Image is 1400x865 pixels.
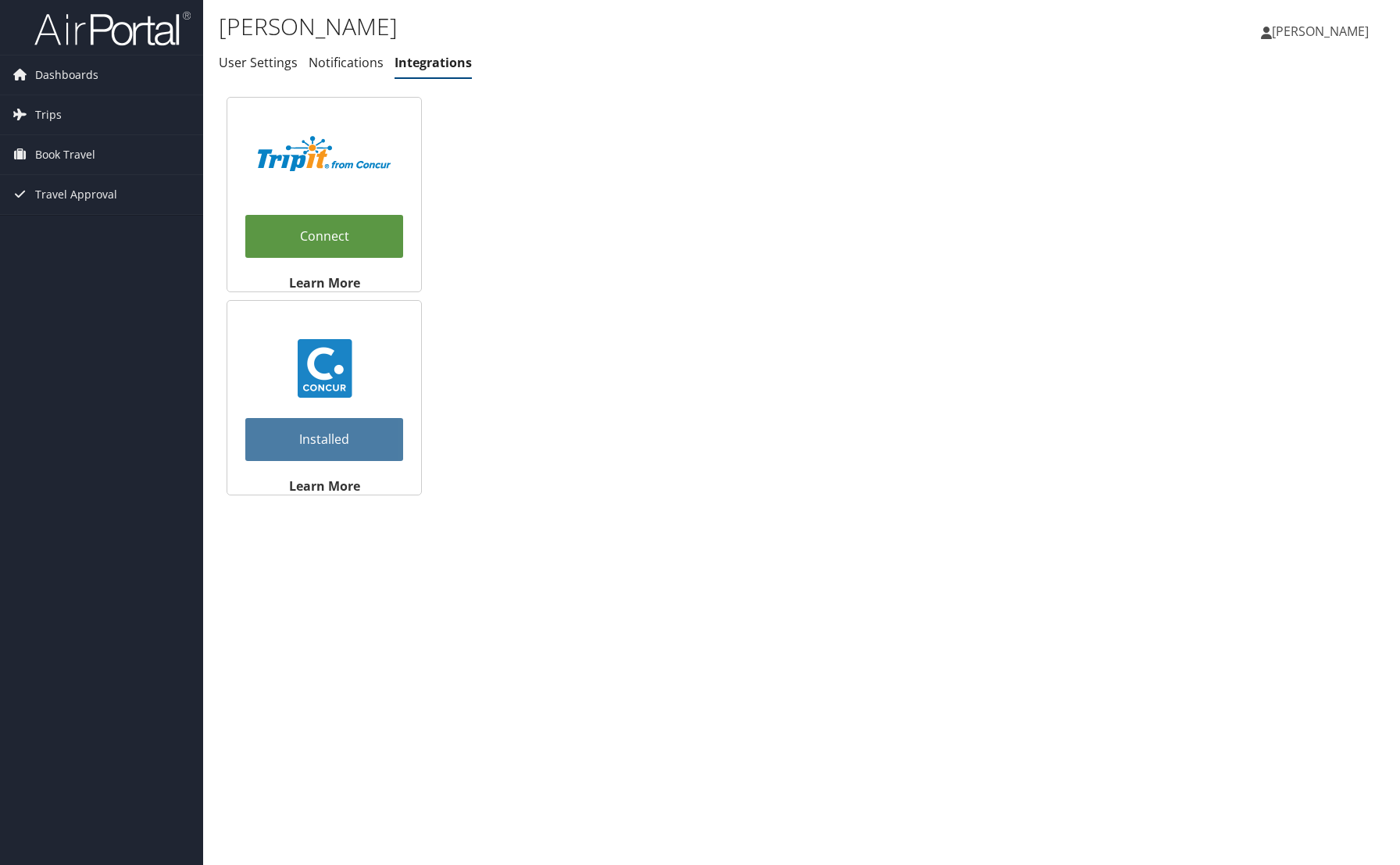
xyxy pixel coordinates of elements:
[35,175,117,214] span: Travel Approval
[245,215,403,258] a: Connect
[245,418,403,461] a: Installed
[34,10,191,47] img: airportal-logo.png
[309,54,384,71] a: Notifications
[289,274,360,291] strong: Learn More
[219,10,996,43] h1: [PERSON_NAME]
[395,54,472,71] a: Integrations
[35,135,95,174] span: Book Travel
[35,95,62,134] span: Trips
[1261,8,1384,55] a: [PERSON_NAME]
[219,54,298,71] a: User Settings
[1272,23,1369,40] span: [PERSON_NAME]
[258,136,391,171] img: TripIt_Logo_Color_SOHP.png
[289,477,360,495] strong: Learn More
[295,339,354,398] img: concur_23.png
[35,55,98,95] span: Dashboards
